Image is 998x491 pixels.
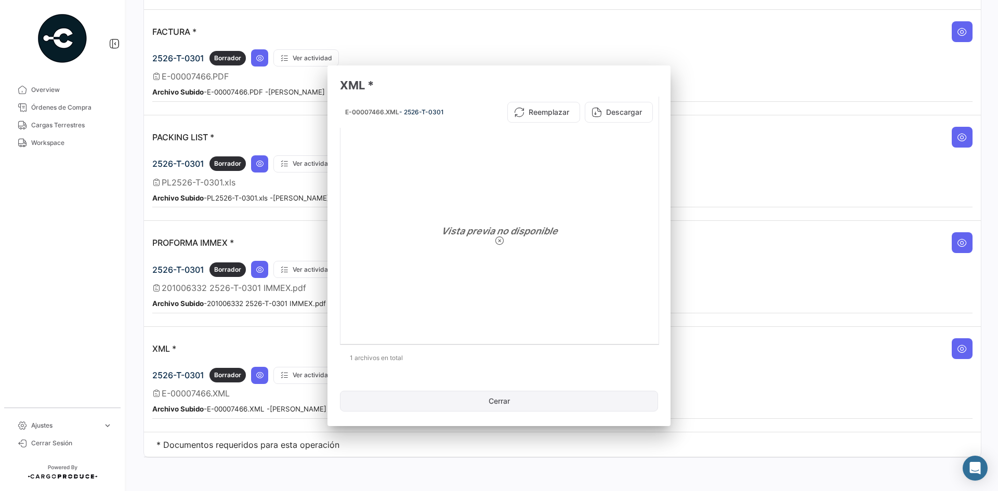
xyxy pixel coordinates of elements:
[152,237,234,248] p: PROFORMA IMMEX *
[340,391,658,412] button: Cerrar
[214,265,241,274] span: Borrador
[152,299,204,308] b: Archivo Subido
[152,405,397,413] small: - E-00007466.XML - [PERSON_NAME] - HFEX [DATE] 16:20
[214,54,241,63] span: Borrador
[214,370,241,380] span: Borrador
[273,261,339,278] button: Ver actividad
[152,132,214,142] p: PACKING LIST *
[31,439,112,448] span: Cerrar Sesión
[152,26,196,37] p: FACTURA *
[162,388,230,399] span: E-00007466.XML
[31,138,112,148] span: Workspace
[214,159,241,168] span: Borrador
[152,88,395,96] small: - E-00007466.PDF - [PERSON_NAME] - HFEX [DATE] 16:19
[152,194,204,202] b: Archivo Subido
[152,194,399,202] small: - PL2526-T-0301.xls - [PERSON_NAME] - HFEX [DATE] 16:19
[152,343,176,354] p: XML *
[152,53,204,63] span: 2526-T-0301
[340,78,658,92] h3: XML *
[31,121,112,130] span: Cargas Terrestres
[345,132,654,340] div: Vista previa no disponible
[152,405,204,413] b: Archivo Subido
[152,158,204,169] span: 2526-T-0301
[162,71,229,82] span: E-00007466.PDF
[585,102,653,123] button: Descargar
[31,85,112,95] span: Overview
[399,108,444,116] span: - 2526-T-0301
[963,456,988,481] div: Abrir Intercom Messenger
[36,12,88,64] img: powered-by.png
[340,345,658,371] div: 1 archivos en total
[31,103,112,112] span: Órdenes de Compra
[144,432,981,457] td: * Documentos requeridos para esta operación
[162,177,235,188] span: PL2526-T-0301.xls
[345,108,399,116] span: E-00007466.XML
[103,421,112,430] span: expand_more
[273,49,339,67] button: Ver actividad
[152,88,204,96] b: Archivo Subido
[152,264,204,275] span: 2526-T-0301
[273,155,339,172] button: Ver actividad
[162,283,306,293] span: 201006332 2526-T-0301 IMMEX.pdf
[31,421,99,430] span: Ajustes
[152,370,204,380] span: 2526-T-0301
[273,367,339,384] button: Ver actividad
[507,102,580,123] button: Reemplazar
[152,299,458,308] small: - 201006332 2526-T-0301 IMMEX.pdf - [PERSON_NAME] - HFEX [DATE] 16:20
